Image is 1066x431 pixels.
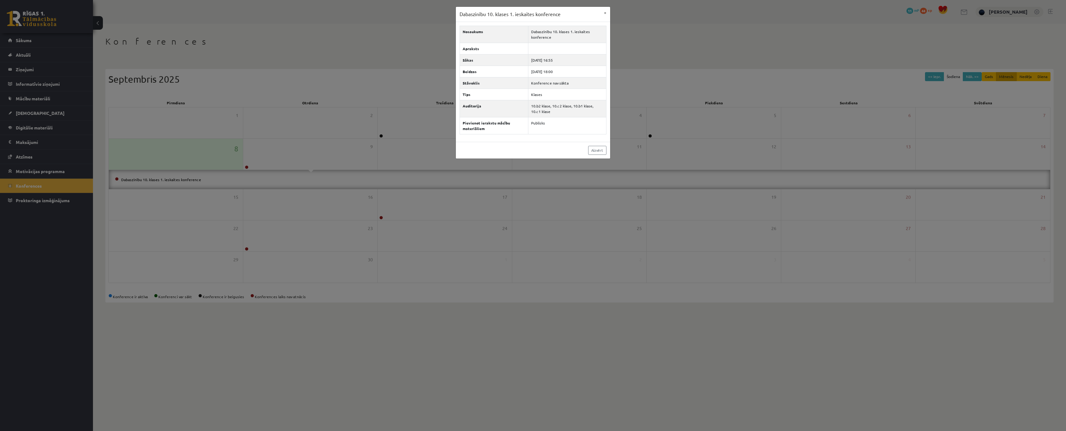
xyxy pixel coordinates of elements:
th: Nosaukums [460,26,528,43]
th: Tips [460,89,528,100]
button: × [600,7,610,19]
td: 10.b2 klase, 10.c2 klase, 10.b1 klase, 10.c1 klase [528,100,606,117]
td: [DATE] 16:55 [528,54,606,66]
h3: Dabaszinību 10. klases 1. ieskaites konference [460,11,561,18]
a: Aizvērt [588,146,606,155]
th: Beidzas [460,66,528,77]
td: Dabaszinību 10. klases 1. ieskaites konference [528,26,606,43]
td: Konference nav sākta [528,77,606,89]
th: Sākas [460,54,528,66]
th: Apraksts [460,43,528,54]
th: Stāvoklis [460,77,528,89]
td: [DATE] 18:00 [528,66,606,77]
th: Pievienot ierakstu mācību materiāliem [460,117,528,134]
td: Klases [528,89,606,100]
td: Publisks [528,117,606,134]
th: Auditorija [460,100,528,117]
